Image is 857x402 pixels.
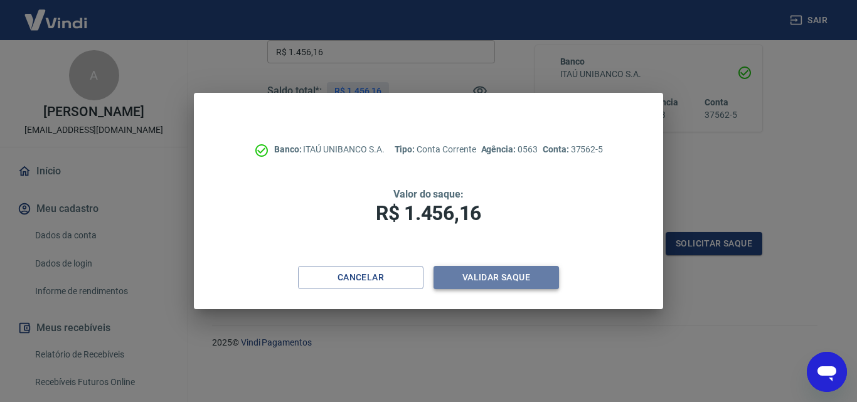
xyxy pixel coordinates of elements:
button: Cancelar [298,266,423,289]
button: Validar saque [434,266,559,289]
p: 37562-5 [543,143,603,156]
span: R$ 1.456,16 [376,201,481,225]
span: Tipo: [395,144,417,154]
span: Agência: [481,144,518,154]
p: Conta Corrente [395,143,476,156]
iframe: Botão para abrir a janela de mensagens [807,352,847,392]
span: Banco: [274,144,304,154]
span: Conta: [543,144,571,154]
p: 0563 [481,143,538,156]
span: Valor do saque: [393,188,464,200]
p: ITAÚ UNIBANCO S.A. [274,143,385,156]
